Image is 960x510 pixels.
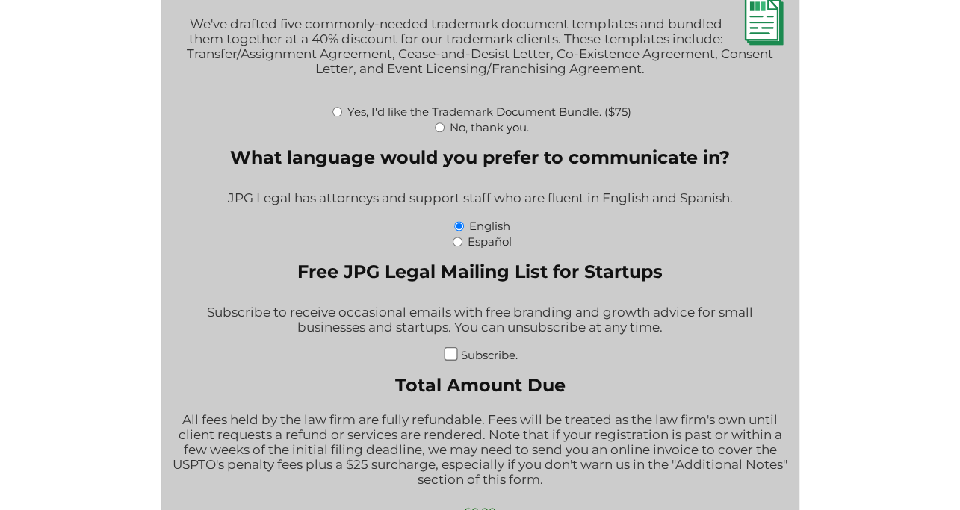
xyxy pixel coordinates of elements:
[450,120,529,134] label: No, thank you.
[297,261,663,282] legend: Free JPG Legal Mailing List for Startups
[461,348,518,362] label: Subscribe.
[173,295,788,346] div: Subscribe to receive occasional emails with free branding and growth advice for small businesses ...
[230,146,730,168] legend: What language would you prefer to communicate in?
[347,105,631,119] label: Yes, I'd like the Trademark Document Bundle. ($75)
[173,402,788,499] div: All fees held by the law firm are fully refundable. Fees will be treated as the law firm's own un...
[468,234,512,249] label: Español
[469,219,510,233] label: English
[173,181,788,217] div: JPG Legal has attorneys and support staff who are fluent in English and Spanish.
[173,374,788,396] label: Total Amount Due
[173,7,788,103] div: We've drafted five commonly-needed trademark document templates and bundled them together at a 40...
